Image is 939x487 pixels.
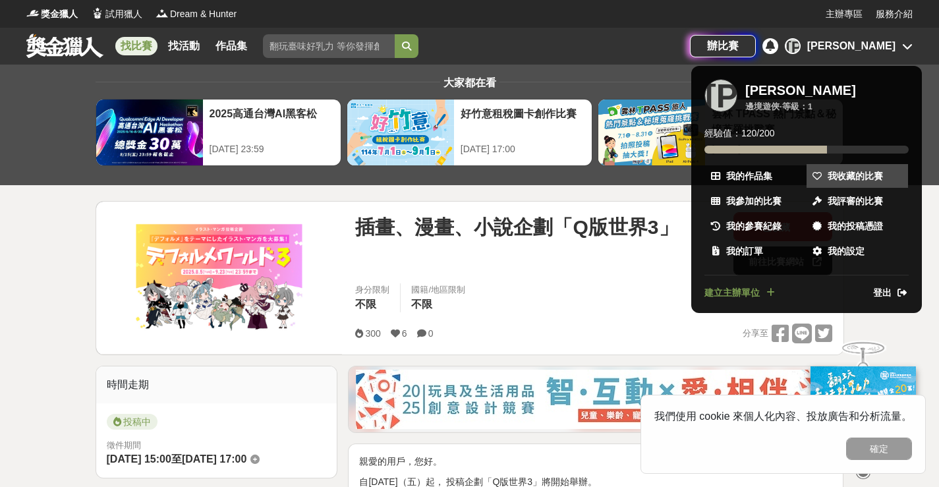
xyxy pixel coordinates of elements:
[704,286,760,300] span: 建立主辦單位
[807,189,908,213] a: 我評審的比賽
[807,239,908,263] a: 我的設定
[705,214,807,238] a: 我的參賽紀錄
[705,239,807,263] a: 我的訂單
[726,169,772,183] span: 我的作品集
[704,79,737,112] div: [PERSON_NAME]
[745,82,856,98] div: [PERSON_NAME]
[846,438,912,460] button: 確定
[726,219,782,233] span: 我的參賽紀錄
[704,127,775,140] span: 經驗值： 120 / 200
[782,100,812,113] div: 等級： 1
[654,411,912,422] span: 我們使用 cookie 來個人化內容、投放廣告和分析流量。
[726,244,763,258] span: 我的訂單
[828,244,865,258] span: 我的設定
[780,100,782,113] span: ·
[828,219,883,233] span: 我的投稿憑證
[828,194,883,208] span: 我評審的比賽
[811,366,916,453] img: c171a689-fb2c-43c6-a33c-e56b1f4b2190.jpg
[705,164,807,188] a: 我的作品集
[873,286,892,300] span: 登出
[807,214,908,238] a: 我的投稿憑證
[690,35,756,57] a: 辦比賽
[807,164,908,188] a: 我收藏的比賽
[704,286,777,300] a: 建立主辦單位
[705,189,807,213] a: 我參加的比賽
[726,194,782,208] span: 我參加的比賽
[745,100,780,113] div: 邊境遊俠
[828,169,883,183] span: 我收藏的比賽
[873,286,909,300] a: 登出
